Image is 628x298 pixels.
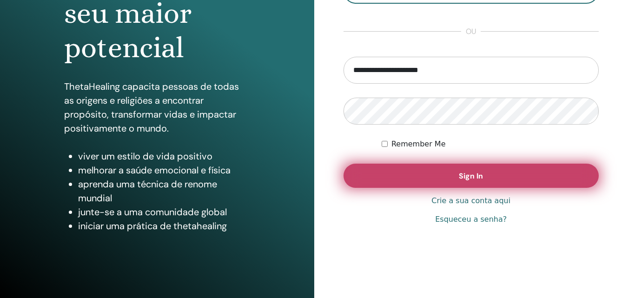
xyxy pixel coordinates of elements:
span: ou [461,26,481,37]
span: Sign In [459,171,483,181]
a: Esqueceu a senha? [435,214,507,225]
li: viver um estilo de vida positivo [78,149,250,163]
button: Sign In [344,164,599,188]
li: melhorar a saúde emocional e física [78,163,250,177]
label: Remember Me [391,139,446,150]
a: Crie a sua conta aqui [431,195,510,206]
p: ThetaHealing capacita pessoas de todas as origens e religiões a encontrar propósito, transformar ... [64,79,250,135]
li: junte-se a uma comunidade global [78,205,250,219]
div: Keep me authenticated indefinitely or until I manually logout [382,139,599,150]
li: aprenda uma técnica de renome mundial [78,177,250,205]
li: iniciar uma prática de thetahealing [78,219,250,233]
